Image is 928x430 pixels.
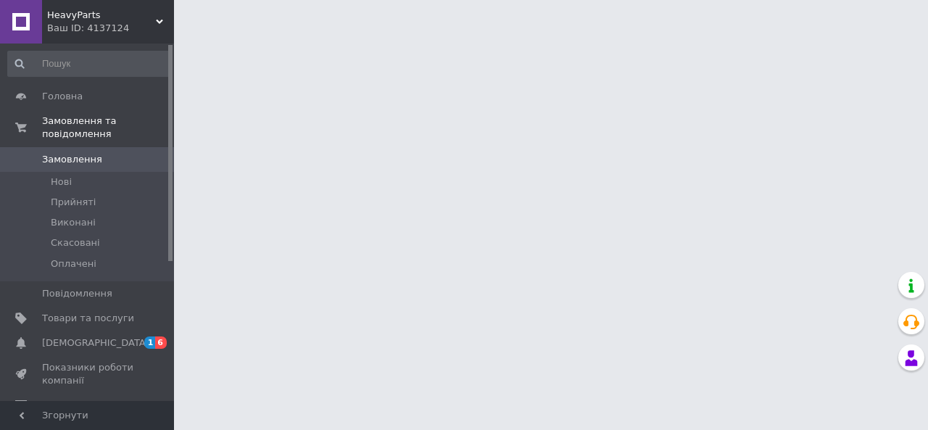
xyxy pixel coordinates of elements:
[47,22,174,35] div: Ваш ID: 4137124
[42,90,83,103] span: Головна
[42,115,174,141] span: Замовлення та повідомлення
[42,400,80,413] span: Відгуки
[42,153,102,166] span: Замовлення
[42,361,134,387] span: Показники роботи компанії
[47,9,156,22] span: HeavyParts
[51,196,96,209] span: Прийняті
[42,336,149,350] span: [DEMOGRAPHIC_DATA]
[144,336,156,349] span: 1
[51,175,72,189] span: Нові
[155,336,167,349] span: 6
[7,51,171,77] input: Пошук
[51,236,100,249] span: Скасовані
[51,257,96,270] span: Оплачені
[42,287,112,300] span: Повідомлення
[51,216,96,229] span: Виконані
[42,312,134,325] span: Товари та послуги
